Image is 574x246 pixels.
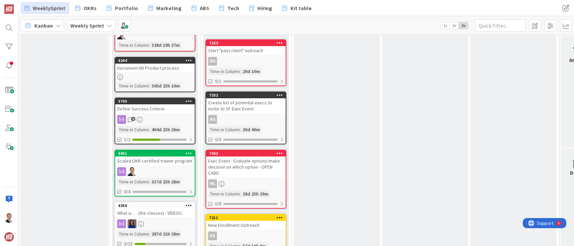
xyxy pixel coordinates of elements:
div: 6356 [118,203,195,208]
div: 7332Create list of potential execs to invite to SF Exec Event [206,92,286,113]
a: OKRs [71,2,101,14]
b: Weekly Sprint [70,22,104,29]
span: 3x [459,22,468,29]
div: Time in Column [208,68,240,75]
div: Define Success Criteria [115,104,195,113]
div: 6264 [118,58,195,63]
div: 7333 [206,40,286,46]
div: 337d 23h 28m [150,178,182,185]
div: 7211New Enrollment Outreach [206,215,286,230]
div: 7211 [206,215,286,221]
span: 0/4 [124,188,130,195]
a: 6051Scaled OKR certified trainer programSLTime in Column:337d 23h 28m0/4 [115,150,195,197]
div: Time in Column [208,190,240,198]
span: : [240,190,241,198]
span: 0/3 [215,136,221,143]
div: 28d 23h 29m [241,190,270,198]
span: 2 [131,117,135,121]
span: ABS [200,4,209,12]
div: SL [115,31,195,39]
span: OKRs [84,4,97,12]
span: Hiring [257,4,272,12]
div: New Enrollment Outreach [206,221,286,230]
span: : [149,230,150,238]
div: Time in Column [117,230,149,238]
div: 328d 19h 27m [150,41,182,49]
a: 7303Exec Event - Evaluate options/make decision on which option - OPEN CARDMLTime in Column:28d 2... [205,150,286,209]
span: Kanban [34,22,53,30]
div: 7333Start "past client" outreach [206,40,286,55]
div: RG [208,57,217,66]
div: 6356 [115,203,195,209]
div: 7303 [206,150,286,156]
div: ML [206,179,286,188]
span: 0/6 [215,200,221,207]
div: 7303Exec Event - Evaluate options/make decision on which option - OPEN CARD [206,150,286,177]
div: 305d 23h 10m [150,82,182,90]
a: Marketing [144,2,186,14]
div: Time in Column [117,82,149,90]
span: 2x [450,22,459,29]
img: SL [128,219,136,228]
div: 7211 [209,215,286,220]
div: Start "past client" outreach [206,46,286,55]
img: SL [117,31,126,39]
a: ABS [188,2,213,14]
div: 20d 10m [241,68,262,75]
img: SL [4,213,14,223]
a: Tech [215,2,243,14]
span: : [149,41,150,49]
img: avatar [4,232,14,242]
div: ML [208,179,217,188]
div: 6264Document HD Product process [115,58,195,72]
span: : [240,68,241,75]
a: 6264Document HD Product processTime in Column:305d 23h 10m [115,57,195,92]
div: What is … (the classes) - VIDEOS [115,209,195,217]
span: : [149,82,150,90]
div: RG [208,115,217,124]
span: Portfolio [115,4,138,12]
div: Time in Column [117,126,149,133]
span: : [149,126,150,133]
a: 7332Create list of potential execs to invite to SF Exec EventRGTime in Column:20d 40m0/3 [205,92,286,144]
div: Time in Column [117,41,149,49]
div: 6356What is … (the classes) - VIDEOS [115,203,195,217]
a: Portfolio [103,2,142,14]
div: 287d 21h 28m [150,230,182,238]
img: Visit kanbanzone.com [4,4,14,14]
div: 6051 [118,151,195,156]
div: 20d 40m [241,126,262,133]
div: 7303 [209,151,286,156]
a: 7333Start "past client" outreachRGTime in Column:20d 10m0/1 [205,39,286,86]
div: 404d 23h 26m [150,126,182,133]
div: Scaled OKR certified trainer program [115,156,195,165]
img: SL [128,167,136,176]
span: 1x [441,22,450,29]
div: 5705 [118,99,195,104]
span: Support [14,1,31,9]
span: Kit table [290,4,312,12]
a: Kit table [278,2,316,14]
span: Tech [227,4,239,12]
div: KS [208,232,217,240]
span: Marketing [156,4,182,12]
a: 5705Define Success CriteriaTime in Column:404d 23h 26m1/2 [115,98,195,144]
div: 7333 [209,41,286,45]
span: : [149,178,150,185]
div: RG [206,115,286,124]
span: 0/1 [215,78,221,85]
span: 1/2 [124,136,130,143]
div: SL [115,167,195,176]
div: 7332 [209,93,286,98]
div: 6264 [115,58,195,64]
div: RG [206,57,286,66]
a: WeeklySprint [21,2,69,14]
div: KS [206,232,286,240]
div: 4 [35,3,37,8]
span: WeeklySprint [33,4,65,12]
div: 6051 [115,150,195,156]
div: SL [115,219,195,228]
span: : [240,126,241,133]
div: Time in Column [208,126,240,133]
div: 5705Define Success Criteria [115,98,195,113]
